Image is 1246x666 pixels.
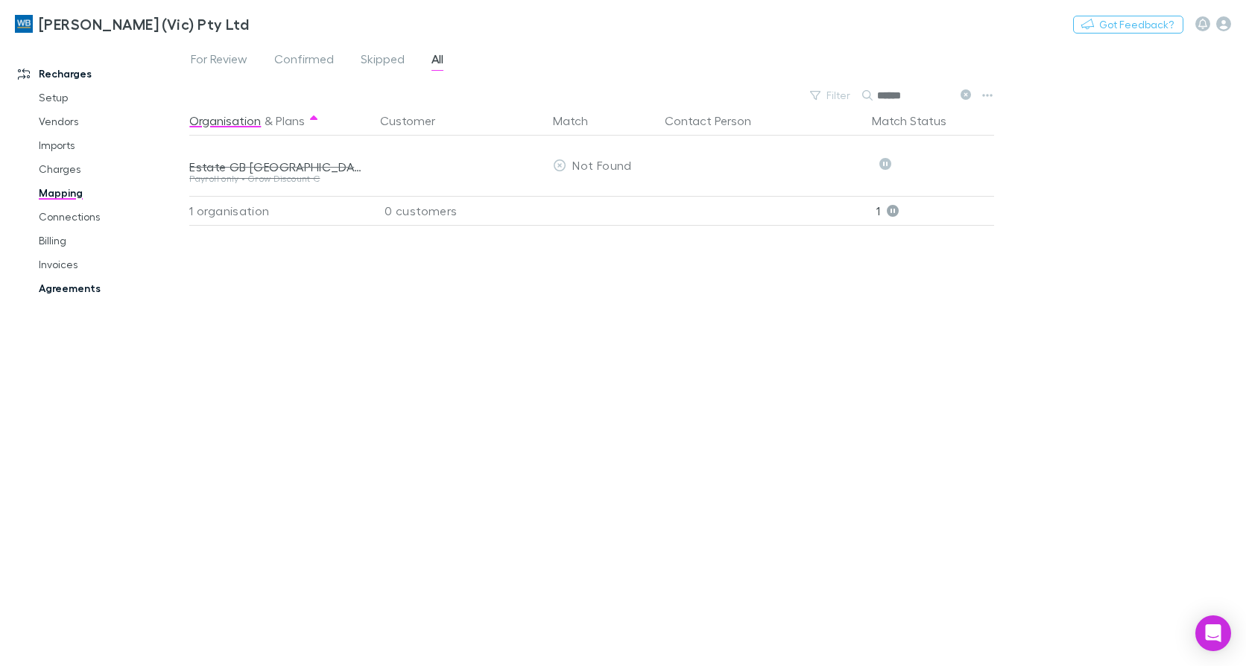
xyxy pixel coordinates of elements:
button: Match Status [872,106,964,136]
div: & [189,106,362,136]
button: Contact Person [665,106,769,136]
div: 1 organisation [189,196,368,226]
button: Customer [380,106,453,136]
a: Charges [24,157,197,181]
div: Payroll only • Grow Discount C [189,174,362,183]
button: Organisation [189,106,261,136]
button: Filter [803,86,859,104]
a: Billing [24,229,197,253]
a: Agreements [24,276,197,300]
div: Open Intercom Messenger [1195,615,1231,651]
a: Invoices [24,253,197,276]
span: All [431,51,443,71]
a: Connections [24,205,197,229]
button: Match [553,106,606,136]
a: [PERSON_NAME] (Vic) Pty Ltd [6,6,258,42]
a: Imports [24,133,197,157]
div: 0 customers [368,196,547,226]
div: Estate GB [GEOGRAPHIC_DATA] [189,159,362,174]
a: Recharges [3,62,197,86]
a: Setup [24,86,197,110]
h3: [PERSON_NAME] (Vic) Pty Ltd [39,15,249,33]
p: 1 [876,197,994,225]
span: Confirmed [274,51,334,71]
button: Plans [276,106,305,136]
button: Got Feedback? [1073,16,1183,34]
span: For Review [191,51,247,71]
span: Not Found [572,158,631,172]
svg: Skipped [879,158,891,170]
span: Skipped [361,51,405,71]
img: William Buck (Vic) Pty Ltd's Logo [15,15,33,33]
a: Mapping [24,181,197,205]
a: Vendors [24,110,197,133]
